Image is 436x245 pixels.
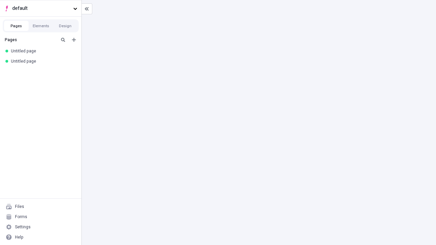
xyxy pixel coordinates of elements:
[4,21,29,31] button: Pages
[70,36,78,44] button: Add new
[29,21,53,31] button: Elements
[15,204,24,209] div: Files
[53,21,78,31] button: Design
[12,5,71,12] span: default
[15,234,24,240] div: Help
[11,59,73,64] div: Untitled page
[15,214,27,219] div: Forms
[5,37,56,43] div: Pages
[15,224,31,230] div: Settings
[11,48,73,54] div: Untitled page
